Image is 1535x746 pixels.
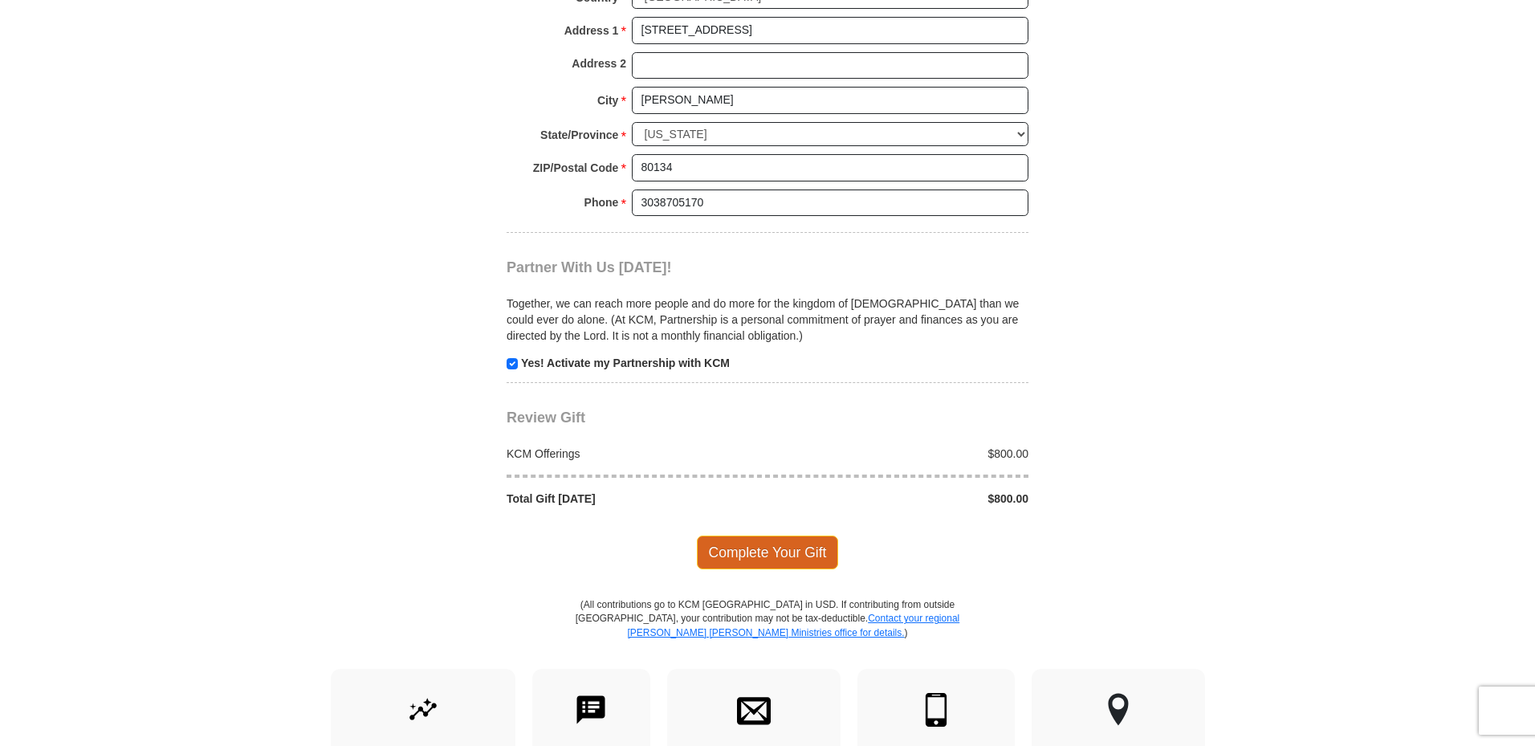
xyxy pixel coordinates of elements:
div: Total Gift [DATE] [499,491,768,507]
span: Review Gift [507,410,585,426]
strong: ZIP/Postal Code [533,157,619,179]
img: give-by-stock.svg [406,693,440,727]
img: mobile.svg [919,693,953,727]
strong: State/Province [540,124,618,146]
span: Partner With Us [DATE]! [507,259,672,275]
strong: Yes! Activate my Partnership with KCM [521,357,730,369]
strong: Phone [584,191,619,214]
div: $800.00 [767,446,1037,462]
p: Together, we can reach more people and do more for the kingdom of [DEMOGRAPHIC_DATA] than we coul... [507,296,1028,344]
span: Complete Your Gift [697,536,839,569]
img: text-to-give.svg [574,693,608,727]
img: envelope.svg [737,693,771,727]
img: other-region [1107,693,1130,727]
strong: City [597,89,618,112]
div: $800.00 [767,491,1037,507]
div: KCM Offerings [499,446,768,462]
a: Contact your regional [PERSON_NAME] [PERSON_NAME] Ministries office for details. [627,613,959,638]
strong: Address 2 [572,52,626,75]
p: (All contributions go to KCM [GEOGRAPHIC_DATA] in USD. If contributing from outside [GEOGRAPHIC_D... [575,598,960,668]
strong: Address 1 [564,19,619,42]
